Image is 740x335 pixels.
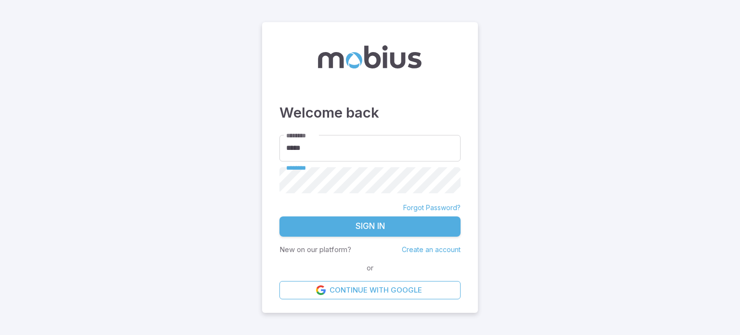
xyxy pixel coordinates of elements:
[403,203,461,213] a: Forgot Password?
[279,244,351,255] p: New on our platform?
[279,102,461,123] h3: Welcome back
[402,245,461,254] a: Create an account
[364,263,376,273] span: or
[279,281,461,299] a: Continue with Google
[279,216,461,237] button: Sign In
